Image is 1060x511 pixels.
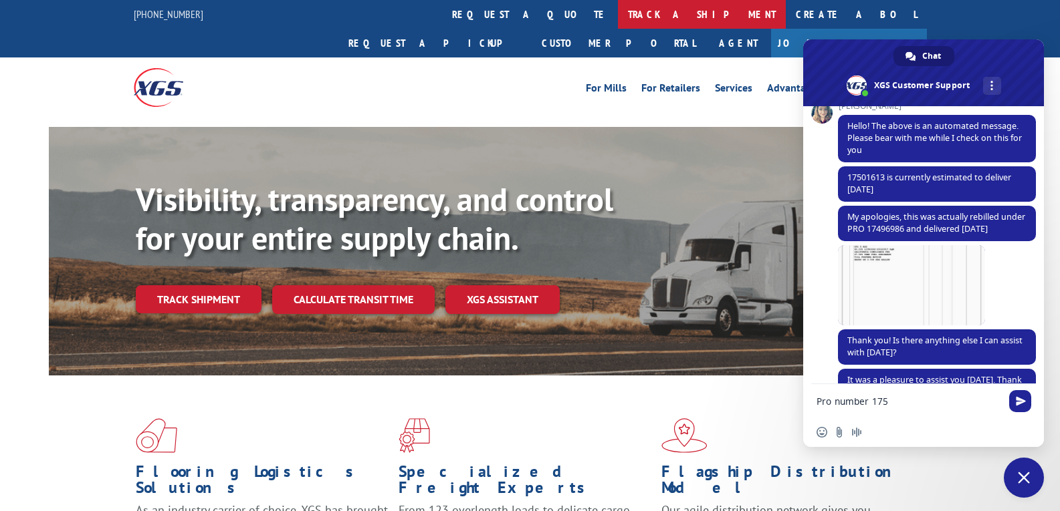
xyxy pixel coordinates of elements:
textarea: Compose your message... [817,395,1001,407]
div: More channels [983,77,1001,95]
span: Send [1009,390,1031,412]
a: [PHONE_NUMBER] [134,7,203,21]
a: Join Our Team [771,29,927,57]
img: xgs-icon-focused-on-flooring-red [399,418,430,453]
h1: Specialized Freight Experts [399,464,651,502]
span: It was a pleasure to assist you [DATE]. Thank you for contacting XGS and have a wonderful week! P... [847,374,1025,446]
a: Services [715,83,752,98]
span: Thank you! Is there anything else I can assist with [DATE]? [847,335,1023,358]
span: Hello! The above is an automated message. Please bear with me while I check on this for you [847,120,1022,156]
h1: Flagship Distribution Model [661,464,914,502]
a: Customer Portal [532,29,706,57]
span: [PERSON_NAME] [838,102,1036,111]
a: Calculate transit time [272,285,435,314]
img: xgs-icon-total-supply-chain-intelligence-red [136,418,177,453]
a: Request a pickup [338,29,532,57]
span: Chat [922,46,941,66]
span: Send a file [834,427,845,438]
a: For Mills [586,83,627,98]
a: XGS ASSISTANT [445,285,560,314]
span: Audio message [851,427,862,438]
span: My apologies, this was actually rebilled under PRO 17496986 and delivered [DATE] [847,211,1025,234]
a: For Retailers [641,83,700,98]
a: Agent [706,29,771,57]
span: 17501613 is currently estimated to deliver [DATE] [847,172,1011,195]
span: Insert an emoji [817,427,827,438]
b: Visibility, transparency, and control for your entire supply chain. [136,178,613,259]
div: Close chat [1004,458,1044,498]
div: Chat [893,46,954,66]
h1: Flooring Logistics Solutions [136,464,389,502]
img: xgs-icon-flagship-distribution-model-red [661,418,708,453]
a: Track shipment [136,285,261,313]
a: Advantages [767,83,822,98]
